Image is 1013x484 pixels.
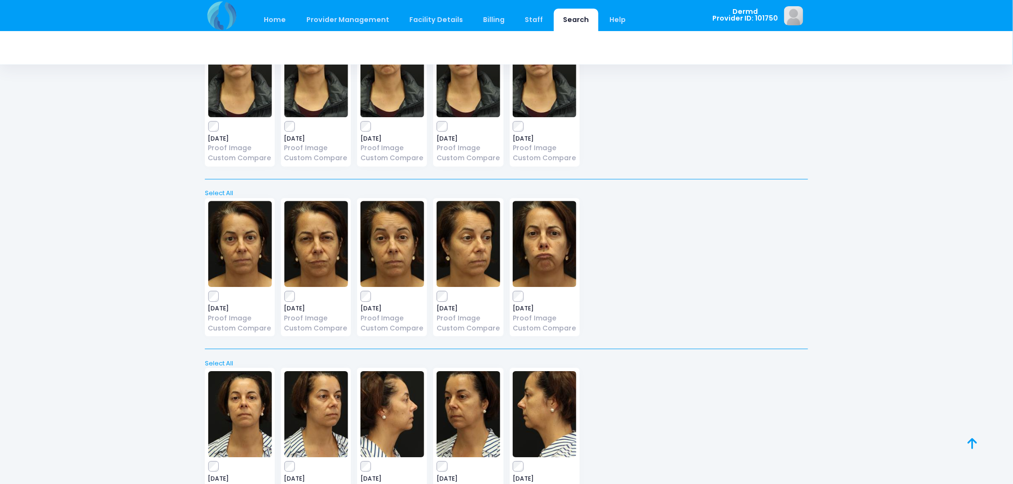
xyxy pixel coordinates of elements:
span: [DATE] [360,476,424,482]
img: image [513,201,576,287]
a: Proof Image [208,313,272,323]
a: Staff [516,9,552,31]
span: [DATE] [284,136,348,142]
span: [DATE] [513,306,576,311]
a: Proof Image [513,143,576,153]
span: [DATE] [208,136,272,142]
img: image [360,371,424,457]
span: Dermd Provider ID: 101750 [712,8,778,22]
a: Proof Image [513,313,576,323]
a: Custom Compare [208,323,272,333]
img: image [284,31,348,117]
span: [DATE] [284,306,348,311]
span: [DATE] [360,136,424,142]
a: Select All [202,359,811,368]
a: Custom Compare [437,323,500,333]
a: Proof Image [437,143,500,153]
a: Custom Compare [208,153,272,163]
span: [DATE] [437,476,500,482]
img: image [208,201,272,287]
a: Proof Image [284,313,348,323]
span: [DATE] [360,306,424,311]
a: Custom Compare [513,323,576,333]
span: [DATE] [513,136,576,142]
span: [DATE] [208,306,272,311]
span: [DATE] [208,476,272,482]
img: image [360,201,424,287]
span: [DATE] [284,476,348,482]
a: Select All [202,188,811,198]
img: image [208,31,272,117]
img: image [513,31,576,117]
a: Custom Compare [360,153,424,163]
a: Custom Compare [284,153,348,163]
img: image [437,201,500,287]
img: image [208,371,272,457]
a: Home [255,9,295,31]
a: Custom Compare [360,323,424,333]
a: Proof Image [284,143,348,153]
a: Help [600,9,635,31]
img: image [784,6,803,25]
span: [DATE] [437,306,500,311]
a: Provider Management [297,9,398,31]
a: Search [554,9,598,31]
a: Proof Image [360,313,424,323]
img: image [437,31,500,117]
a: Proof Image [437,313,500,323]
img: image [437,371,500,457]
span: [DATE] [437,136,500,142]
a: Custom Compare [284,323,348,333]
a: Custom Compare [437,153,500,163]
a: Facility Details [400,9,473,31]
img: image [284,371,348,457]
span: [DATE] [513,476,576,482]
a: Billing [474,9,514,31]
a: Custom Compare [513,153,576,163]
img: image [513,371,576,457]
img: image [284,201,348,287]
a: Proof Image [360,143,424,153]
a: Proof Image [208,143,272,153]
img: image [360,31,424,117]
